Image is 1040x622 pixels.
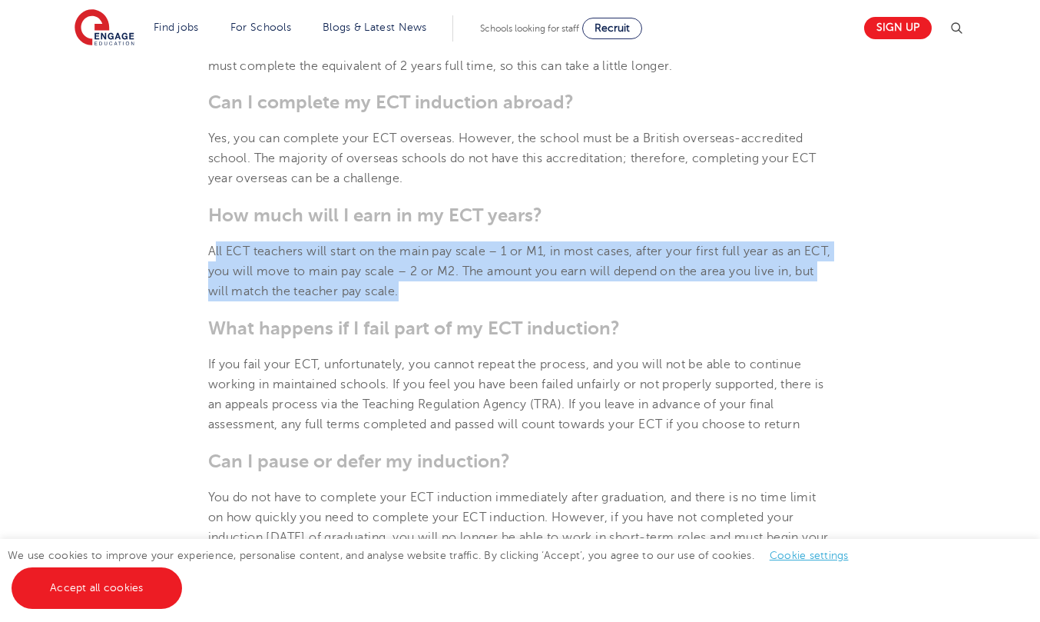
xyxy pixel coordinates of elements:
[595,22,630,34] span: Recruit
[480,23,579,34] span: Schools looking for staff
[208,491,829,565] span: You do not have to complete your ECT induction immediately after graduation, and there is no time...
[208,318,620,339] b: What happens if I fail part of my ECT induction?
[8,550,864,594] span: We use cookies to improve your experience, personalise content, and analyse website traffic. By c...
[154,22,199,33] a: Find jobs
[75,9,134,48] img: Engage Education
[582,18,642,39] a: Recruit
[208,451,510,472] b: Can I pause or defer my induction?
[208,244,831,299] span: All ECT teachers will start on the main pay scale – 1 or M1, in most cases, after your first full...
[864,17,932,39] a: Sign up
[208,358,824,432] span: If you fail your ECT, unfortunately, you cannot repeat the process, and you will not be able to c...
[323,22,427,33] a: Blogs & Latest News
[770,550,849,561] a: Cookie settings
[208,131,816,186] span: Yes, you can complete your ECT overseas. However, the school must be a British overseas-accredite...
[208,91,574,113] b: Can I complete my ECT induction abroad?
[230,22,291,33] a: For Schools
[12,567,182,609] a: Accept all cookies
[208,205,542,226] b: How much will I earn in my ECT years?
[208,38,832,72] span: If you are working full time, you can complete your ECT [DATE], however, those who are working pa...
